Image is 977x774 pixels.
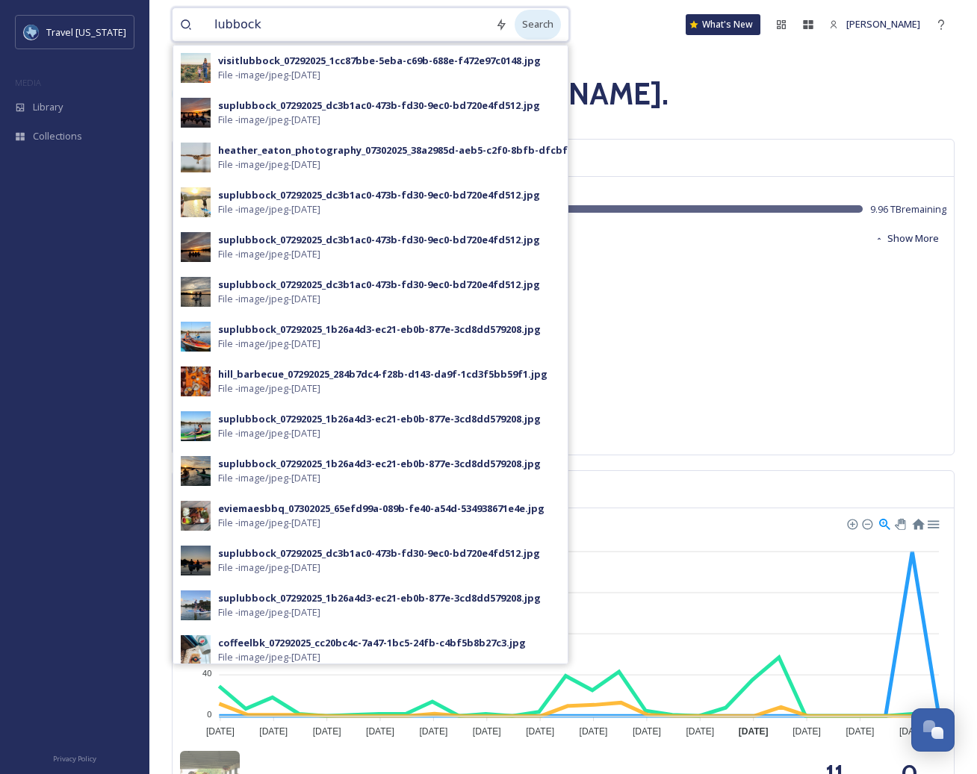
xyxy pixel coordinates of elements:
[686,14,760,35] a: What's New
[218,591,541,605] div: suplubbock_07292025_1b26a4d3-ec21-eb0b-877e-3cd8dd579208.jpg
[218,367,548,381] div: hill_barbecue_07292025_284b7dc4-f28b-d143-da9f-1cd3f5bb59f1.jpg
[218,516,320,530] span: File - image/jpeg - [DATE]
[926,516,939,529] div: Menu
[218,471,320,485] span: File - image/jpeg - [DATE]
[181,53,211,83] img: 8d27dc43-f5f1-45b1-8881-3e2da63baef2.jpg
[218,426,320,440] span: File - image/jpeg - [DATE]
[181,98,211,128] img: 9eb2aca4-8a7d-40ba-a8c9-dd6fd76f26b0.jpg
[515,10,561,39] div: Search
[181,501,211,531] img: cc5b95e2-5ba3-4fd9-ad84-079bf750cb9a.jpg
[33,100,63,114] span: Library
[218,143,627,157] div: heather_eaton_photography_07302025_38a2985d-aeb5-c2f0-8bfb-dfcbf432dd75.jpg
[33,129,82,143] span: Collections
[580,726,608,737] tspan: [DATE]
[202,669,211,678] tspan: 40
[366,726,394,737] tspan: [DATE]
[218,502,545,516] div: eviemaesbbq_07302025_65efd99a-089b-fe40-a54d-534938671e4e.jpg
[895,519,904,528] div: Panning
[822,10,928,39] a: [PERSON_NAME]
[181,546,211,575] img: b4fcecb5-eff6-4b80-811a-f9232e7a0697.jpg
[846,17,920,31] span: [PERSON_NAME]
[15,77,41,88] span: MEDIA
[686,726,714,737] tspan: [DATE]
[899,726,928,737] tspan: [DATE]
[911,516,924,529] div: Reset Zoom
[878,516,890,529] div: Selection Zoom
[218,337,320,351] span: File - image/jpeg - [DATE]
[181,143,211,172] img: 3f2a3caf-fa2a-436e-8965-346327027347.jpg
[218,233,540,247] div: suplubbock_07292025_dc3b1ac0-473b-fd30-9ec0-bd720e4fd512.jpg
[313,726,341,737] tspan: [DATE]
[181,590,211,620] img: c7cd8aa9-10fc-40d0-a5f0-11ef0fa30f30.jpg
[633,726,661,737] tspan: [DATE]
[181,366,211,396] img: 3c27b113-519a-4eb8-804d-ea641c4b5b6a.jpg
[181,456,211,486] img: b7393527-f1e1-40ba-a412-277e5b65851b.jpg
[218,561,320,575] span: File - image/jpeg - [DATE]
[218,113,320,127] span: File - image/jpeg - [DATE]
[218,68,320,82] span: File - image/jpeg - [DATE]
[218,636,526,650] div: coffeelbk_07292025_cc20bc4c-7a47-1bc5-24fb-c4bf5b8b27c3.jpg
[218,278,540,292] div: suplubbock_07292025_dc3b1ac0-473b-fd30-9ec0-bd720e4fd512.jpg
[218,457,541,471] div: suplubbock_07292025_1b26a4d3-ec21-eb0b-877e-3cd8dd579208.jpg
[846,726,875,737] tspan: [DATE]
[861,518,872,528] div: Zoom Out
[53,754,96,764] span: Privacy Policy
[867,224,946,253] button: Show More
[181,322,211,352] img: ce628d5c-24e3-49fd-a4db-b840291981c5.jpg
[181,411,211,441] img: 4be76983-3b9c-43c3-9d76-39fcdecda729.jpg
[206,726,235,737] tspan: [DATE]
[207,710,211,719] tspan: 0
[181,277,211,307] img: ac5f9de3-4c10-4e30-b285-4be0195d7c71.jpg
[218,54,541,68] div: visitlubbock_07292025_1cc87bbe-5eba-c69b-688e-f472e97c0148.jpg
[870,202,946,216] span: 9.96 TB remaining
[53,749,96,767] a: Privacy Policy
[218,605,320,619] span: File - image/jpeg - [DATE]
[473,726,501,737] tspan: [DATE]
[218,99,540,113] div: suplubbock_07292025_dc3b1ac0-473b-fd30-9ec0-bd720e4fd512.jpg
[181,635,211,665] img: cfc0a816-226c-4f05-bb92-049136a7b8b9.jpg
[218,322,541,337] div: suplubbock_07292025_1b26a4d3-ec21-eb0b-877e-3cd8dd579208.jpg
[218,412,541,426] div: suplubbock_07292025_1b26a4d3-ec21-eb0b-877e-3cd8dd579208.jpg
[526,726,554,737] tspan: [DATE]
[207,8,488,41] input: Search your library
[259,726,288,737] tspan: [DATE]
[218,381,320,396] span: File - image/jpeg - [DATE]
[218,650,320,664] span: File - image/jpeg - [DATE]
[218,202,320,216] span: File - image/jpeg - [DATE]
[218,546,540,561] div: suplubbock_07292025_dc3b1ac0-473b-fd30-9ec0-bd720e4fd512.jpg
[218,188,540,202] div: suplubbock_07292025_dc3b1ac0-473b-fd30-9ec0-bd720e4fd512.jpg
[218,247,320,261] span: File - image/jpeg - [DATE]
[218,292,320,306] span: File - image/jpeg - [DATE]
[181,187,211,217] img: f6b39718-045c-4299-8a6e-65177359f83f.jpg
[793,726,821,737] tspan: [DATE]
[181,232,211,262] img: 46acb38a-c31b-4566-8863-32f108f6f6bd.jpg
[419,726,447,737] tspan: [DATE]
[739,726,769,737] tspan: [DATE]
[218,157,320,172] span: File - image/jpeg - [DATE]
[911,708,955,752] button: Open Chat
[24,25,39,40] img: images%20%281%29.jpeg
[46,25,126,39] span: Travel [US_STATE]
[846,518,857,528] div: Zoom In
